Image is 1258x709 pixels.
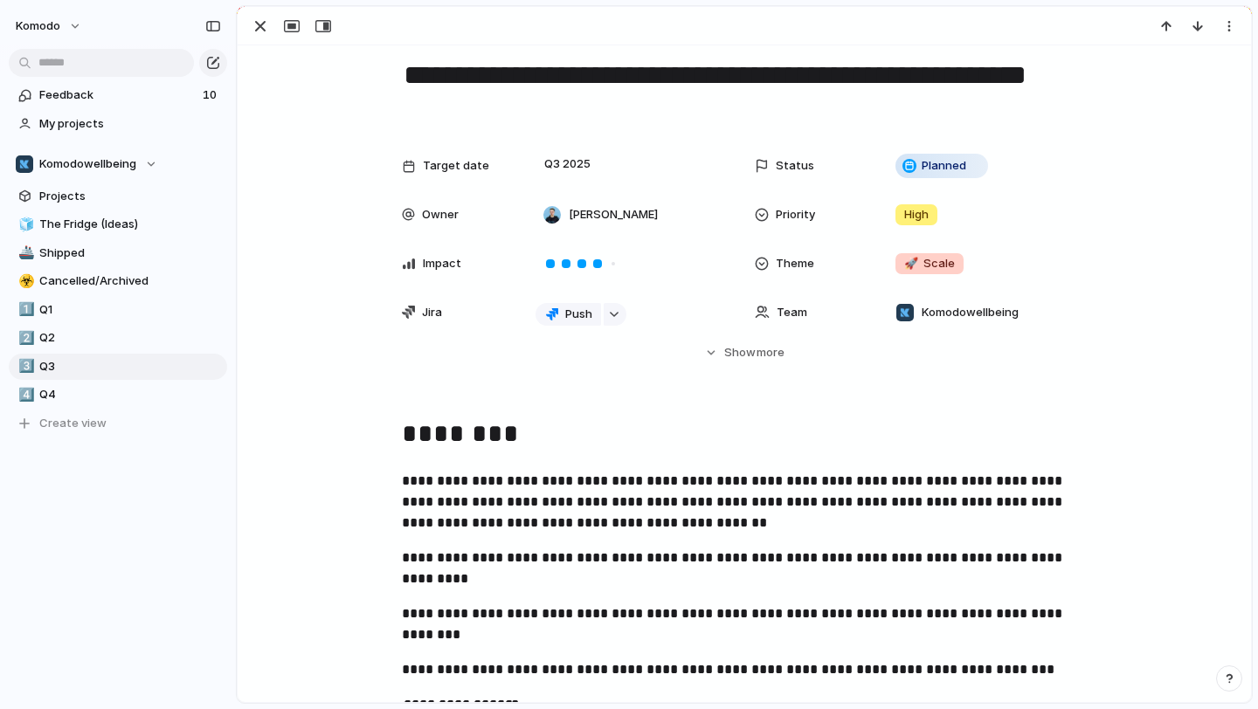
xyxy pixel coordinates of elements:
[9,325,227,351] a: 2️⃣Q2
[39,329,221,347] span: Q2
[203,86,220,104] span: 10
[922,157,966,175] span: Planned
[9,82,227,108] a: Feedback10
[904,256,918,270] span: 🚀
[16,17,60,35] span: Komodo
[39,272,221,290] span: Cancelled/Archived
[540,154,595,175] span: Q3 2025
[39,86,197,104] span: Feedback
[39,301,221,319] span: Q1
[9,151,227,177] button: Komodowellbeing
[9,382,227,408] a: 4️⃣Q4
[904,206,929,224] span: High
[777,304,807,321] span: Team
[16,301,33,319] button: 1️⃣
[9,111,227,137] a: My projects
[423,157,489,175] span: Target date
[39,386,221,403] span: Q4
[16,358,33,375] button: 3️⃣
[39,216,221,233] span: The Fridge (Ideas)
[39,188,221,205] span: Projects
[18,356,31,376] div: 3️⃣
[757,344,785,361] span: more
[9,240,227,266] a: 🚢Shipped
[18,299,31,320] div: 1️⃣
[422,206,459,224] span: Owner
[9,268,227,294] a: ☣️Cancelled/Archived
[724,344,756,361] span: Show
[18,385,31,405] div: 4️⃣
[9,354,227,380] a: 3️⃣Q3
[18,272,31,292] div: ☣️
[16,272,33,290] button: ☣️
[39,415,107,432] span: Create view
[9,183,227,210] a: Projects
[18,243,31,263] div: 🚢
[776,206,815,224] span: Priority
[569,206,658,224] span: [PERSON_NAME]
[9,410,227,437] button: Create view
[776,255,814,272] span: Theme
[39,244,221,262] span: Shipped
[16,329,33,347] button: 2️⃣
[536,303,601,326] button: Push
[39,115,221,133] span: My projects
[9,297,227,323] a: 1️⃣Q1
[39,358,221,375] span: Q3
[16,244,33,262] button: 🚢
[565,306,592,323] span: Push
[422,304,442,321] span: Jira
[402,337,1087,368] button: Showmore
[8,12,91,40] button: Komodo
[9,211,227,237] a: 🧊The Fridge (Ideas)
[776,157,814,175] span: Status
[904,255,955,272] span: Scale
[16,216,33,233] button: 🧊
[16,386,33,403] button: 4️⃣
[39,155,136,173] span: Komodowellbeing
[423,255,461,272] span: Impact
[18,215,31,235] div: 🧊
[922,304,1019,321] span: Komodowellbeing
[18,328,31,348] div: 2️⃣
